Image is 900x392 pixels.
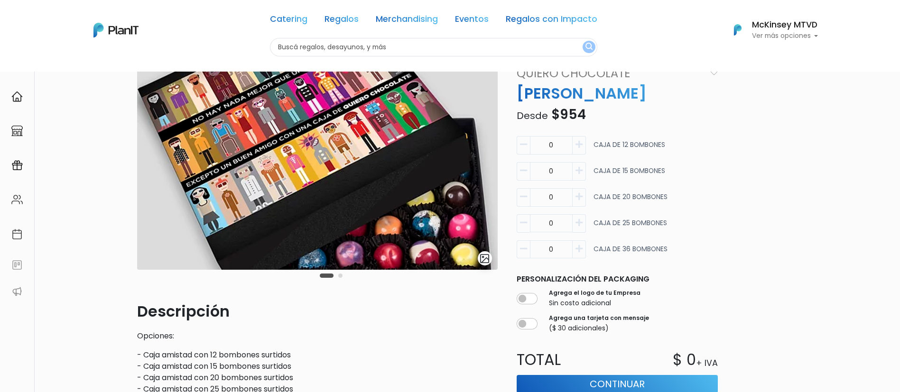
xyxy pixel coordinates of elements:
h6: McKinsey MTVD [752,21,818,29]
img: PlanIt Logo [727,19,748,40]
img: PlanIt Logo [93,23,139,37]
p: CAJA DE 36 BOMBONES [594,244,668,263]
p: $ 0 [673,348,696,371]
div: ¿Necesitás ayuda? [49,9,137,27]
img: feedback-78b5a0c8f98aac82b08bfc38622c3050aee476f2c9584af64705fc4e61158814.svg [11,259,23,271]
input: Buscá regalos, desayunos, y más [270,38,597,56]
p: ($ 30 adicionales) [549,323,649,333]
img: home-e721727adea9d79c4d83392d1f703f7f8bce08238fde08b1acbfd93340b81755.svg [11,91,23,102]
img: gallery-light [479,253,490,264]
a: Catering [270,15,307,27]
p: + IVA [696,357,718,369]
span: Desde [517,109,548,122]
p: CAJA DE 20 BOMBONES [594,192,668,210]
a: Regalos con Impacto [506,15,597,27]
img: search_button-432b6d5273f82d61273b3651a40e1bd1b912527efae98b1b7a1b2c0702e16a8d.svg [585,43,593,52]
p: [PERSON_NAME] [511,82,724,105]
button: PlanIt Logo McKinsey MTVD Ver más opciones [722,18,818,42]
img: heart_icon [710,69,718,75]
img: caja_amistad.png [137,65,498,270]
p: Ver más opciones [752,33,818,39]
img: marketplace-4ceaa7011d94191e9ded77b95e3339b90024bf715f7c57f8cf31f2d8c509eaba.svg [11,125,23,137]
p: Descripción [137,300,498,323]
img: people-662611757002400ad9ed0e3c099ab2801c6687ba6c219adb57efc949bc21e19d.svg [11,194,23,205]
button: Carousel Page 2 [338,273,343,278]
button: Carousel Page 1 (Current Slide) [320,273,334,278]
p: CAJA DE 25 BOMBONES [594,218,667,237]
span: $954 [551,105,586,124]
div: Carousel Pagination [317,270,345,281]
p: Sin costo adicional [549,298,640,308]
a: Merchandising [376,15,438,27]
img: calendar-87d922413cdce8b2cf7b7f5f62616a5cf9e4887200fb71536465627b3292af00.svg [11,228,23,240]
label: Agrega el logo de tu Empresa [549,289,640,297]
p: CAJA DE 15 BOMBONES [594,166,665,184]
label: Agrega una tarjeta con mensaje [549,314,649,322]
a: Eventos [455,15,489,27]
a: Quiero Chocolate [511,65,706,82]
p: CAJA DE 12 BOMBONES [594,140,665,158]
p: Personalización del packaging [517,273,718,285]
p: Total [511,348,617,371]
a: Regalos [325,15,359,27]
img: campaigns-02234683943229c281be62815700db0a1741e53638e28bf9629b52c665b00959.svg [11,160,23,171]
p: Opciones: [137,330,498,342]
img: partners-52edf745621dab592f3b2c58e3bca9d71375a7ef29c3b500c9f145b62cc070d4.svg [11,286,23,297]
